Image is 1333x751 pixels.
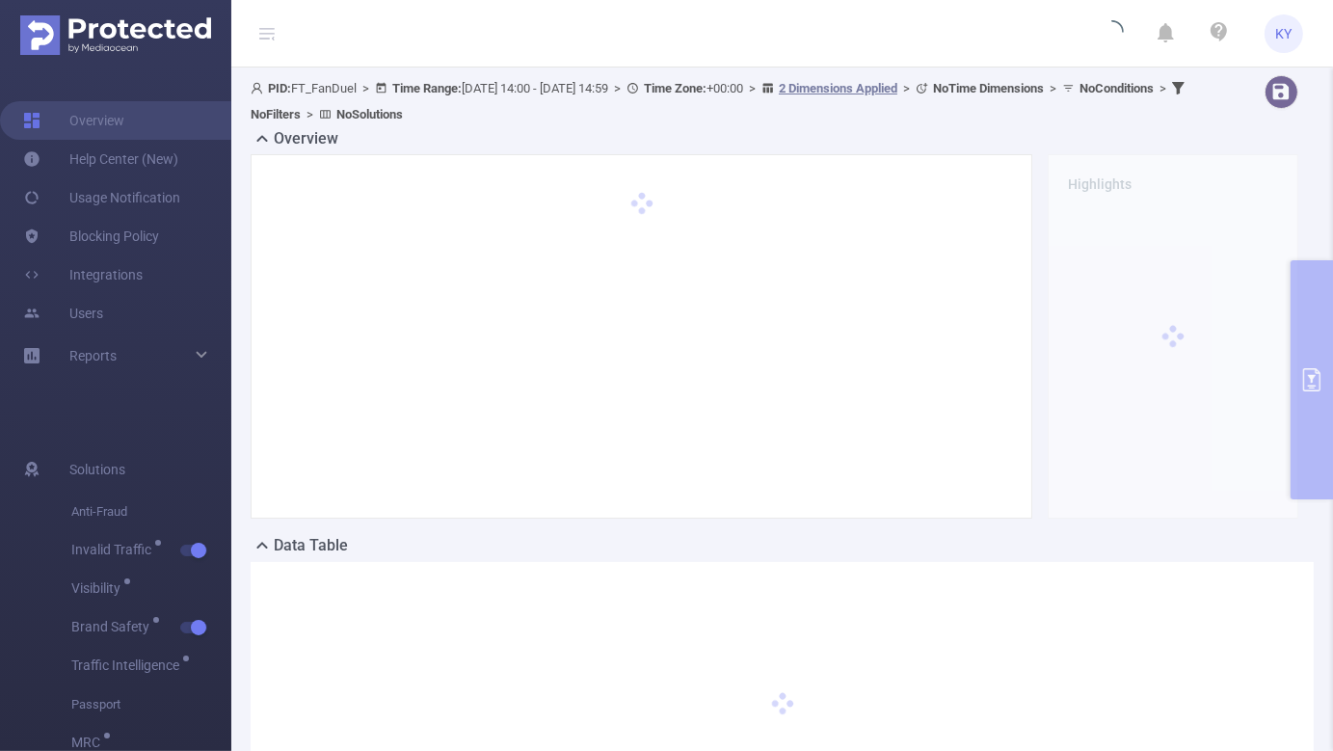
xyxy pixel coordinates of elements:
[274,534,348,557] h2: Data Table
[20,15,211,55] img: Protected Media
[251,81,1189,121] span: FT_FanDuel [DATE] 14:00 - [DATE] 14:59 +00:00
[69,336,117,375] a: Reports
[897,81,916,95] span: >
[779,81,897,95] u: 2 Dimensions Applied
[71,543,158,556] span: Invalid Traffic
[69,450,125,489] span: Solutions
[71,685,231,724] span: Passport
[1101,20,1124,47] i: icon: loading
[23,140,178,178] a: Help Center (New)
[23,255,143,294] a: Integrations
[1154,81,1172,95] span: >
[1276,14,1293,53] span: KY
[251,107,301,121] b: No Filters
[71,736,107,749] span: MRC
[251,82,268,94] i: icon: user
[23,217,159,255] a: Blocking Policy
[933,81,1044,95] b: No Time Dimensions
[336,107,403,121] b: No Solutions
[1044,81,1062,95] span: >
[23,294,103,333] a: Users
[608,81,627,95] span: >
[743,81,761,95] span: >
[69,348,117,363] span: Reports
[274,127,338,150] h2: Overview
[1080,81,1154,95] b: No Conditions
[268,81,291,95] b: PID:
[71,581,127,595] span: Visibility
[357,81,375,95] span: >
[301,107,319,121] span: >
[23,178,180,217] a: Usage Notification
[71,658,186,672] span: Traffic Intelligence
[23,101,124,140] a: Overview
[644,81,706,95] b: Time Zone:
[71,493,231,531] span: Anti-Fraud
[71,620,156,633] span: Brand Safety
[392,81,462,95] b: Time Range:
